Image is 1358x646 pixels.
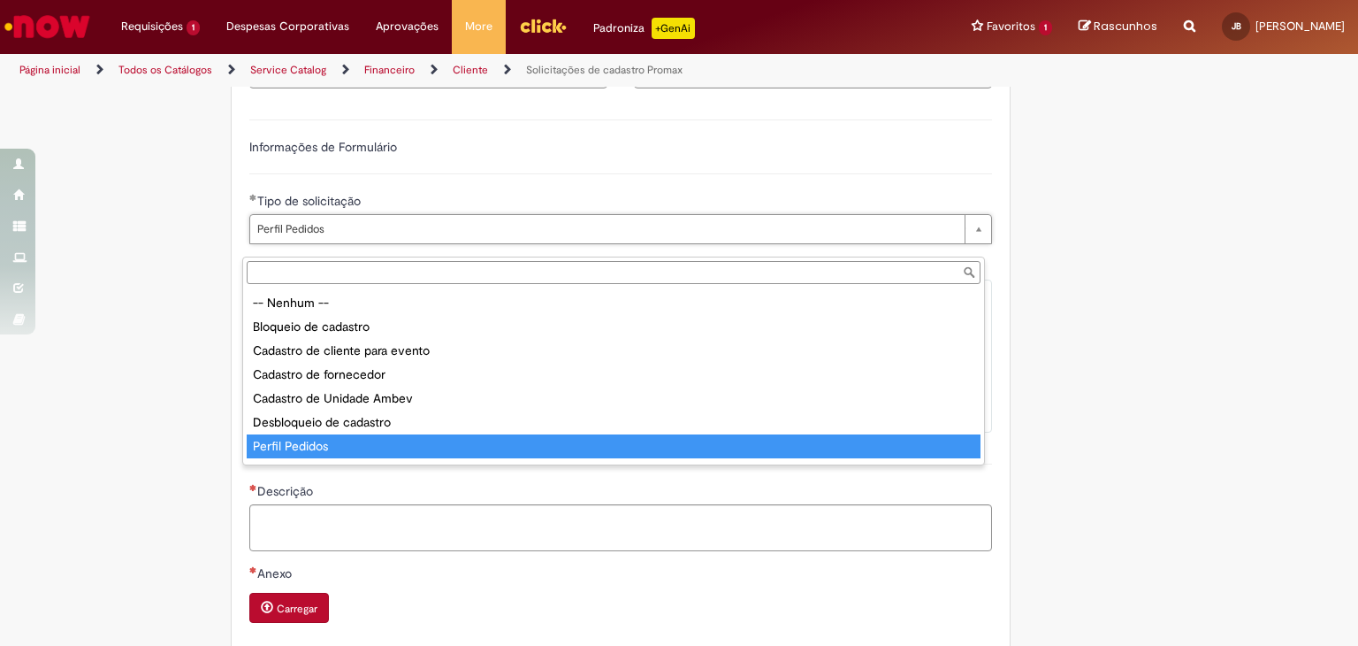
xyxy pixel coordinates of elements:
div: Bloqueio de cadastro [247,315,980,339]
div: Perfil Pedidos [247,435,980,458]
div: Desbloqueio de cadastro [247,411,980,435]
div: Cadastro de cliente para evento [247,339,980,363]
div: Cadastro de Unidade Ambev [247,387,980,411]
div: -- Nenhum -- [247,291,980,315]
div: Reativação de Cadastro de Clientes Promax [247,458,980,482]
div: Cadastro de fornecedor [247,363,980,387]
ul: Tipo de solicitação [243,288,984,465]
